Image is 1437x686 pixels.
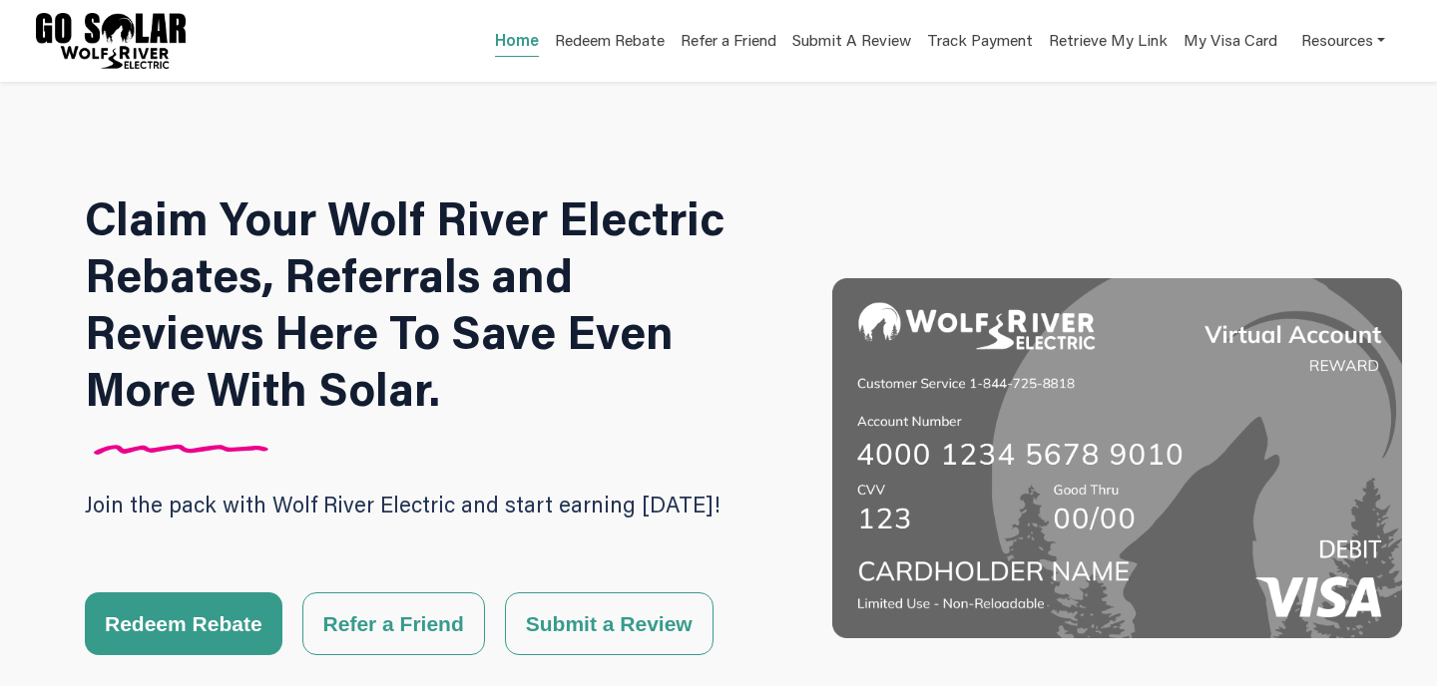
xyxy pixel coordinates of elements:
a: Submit A Review [792,29,911,58]
a: Refer a Friend [681,29,776,58]
a: Retrieve My Link [1049,29,1168,58]
button: Refer a Friend [302,592,485,655]
button: Redeem Rebate [85,592,282,655]
img: Divider [85,444,276,455]
p: Join the pack with Wolf River Electric and start earning [DATE]! [85,483,762,526]
a: Resources [1301,20,1385,61]
a: Redeem Rebate [555,29,665,58]
h1: Claim Your Wolf River Electric Rebates, Referrals and Reviews Here To Save Even More With Solar. [85,189,762,417]
img: Program logo [36,13,186,69]
a: My Visa Card [1184,20,1277,61]
a: Home [495,29,539,57]
button: Submit a Review [505,592,714,655]
a: Track Payment [927,29,1033,58]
